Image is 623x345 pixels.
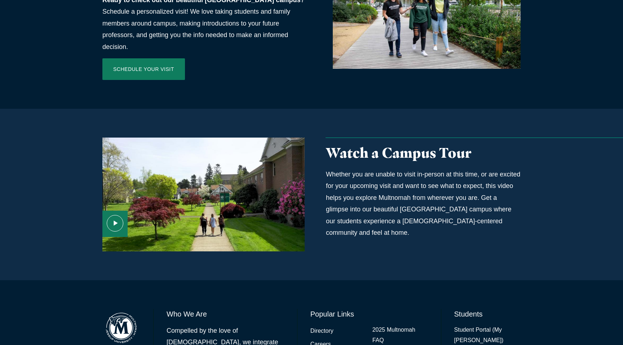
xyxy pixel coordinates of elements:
[326,145,521,161] h3: Watch a Campus Tour
[102,138,305,251] a: Campus Tour
[310,326,333,336] a: Directory
[167,309,284,319] h6: Who We Are
[454,309,521,319] h6: Students
[102,58,185,80] a: Schedule Your Visit
[310,309,428,319] h6: Popular Links
[326,169,521,238] p: Whether you are unable to visit in-person at this time, or are excited for your upcoming visit an...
